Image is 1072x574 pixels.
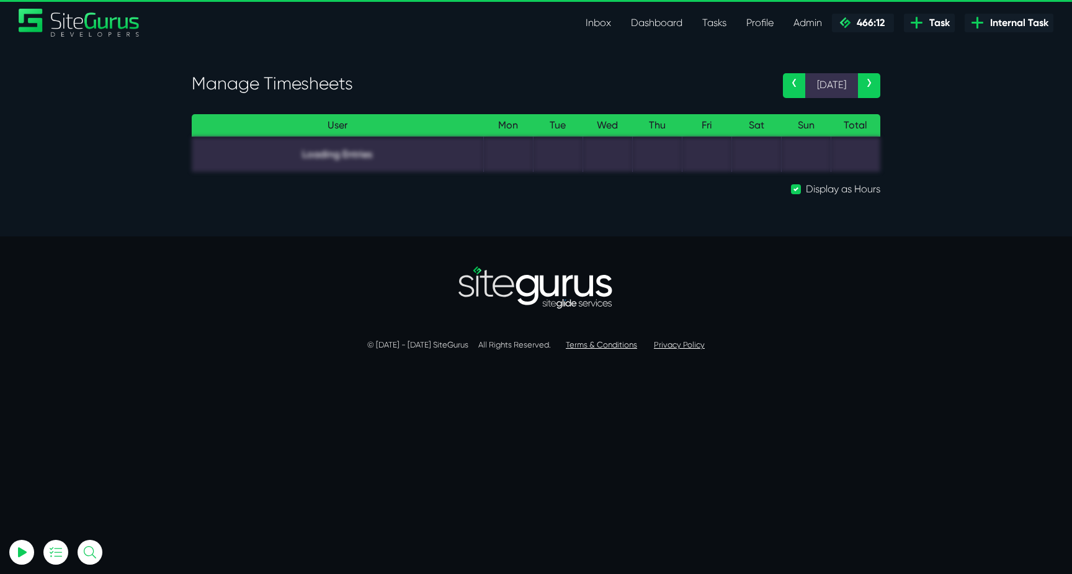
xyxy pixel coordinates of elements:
[192,339,880,351] p: © [DATE] - [DATE] SiteGurus All Rights Reserved.
[19,9,140,37] img: Sitegurus Logo
[533,114,583,137] th: Tue
[965,14,1053,32] a: Internal Task
[806,182,880,197] label: Display as Hours
[682,114,731,137] th: Fri
[831,114,880,137] th: Total
[805,73,858,98] span: [DATE]
[904,14,955,32] a: Task
[783,73,805,98] a: ‹
[632,114,682,137] th: Thu
[731,114,781,137] th: Sat
[654,340,705,349] a: Privacy Policy
[192,73,764,94] h3: Manage Timesheets
[621,11,692,35] a: Dashboard
[566,340,637,349] a: Terms & Conditions
[192,114,483,137] th: User
[192,137,483,172] td: Loading Entries
[583,114,632,137] th: Wed
[924,16,950,30] span: Task
[781,114,831,137] th: Sun
[852,17,885,29] span: 466:12
[736,11,784,35] a: Profile
[19,9,140,37] a: SiteGurus
[692,11,736,35] a: Tasks
[832,14,894,32] a: 466:12
[483,114,533,137] th: Mon
[985,16,1048,30] span: Internal Task
[784,11,832,35] a: Admin
[576,11,621,35] a: Inbox
[858,73,880,98] a: ›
